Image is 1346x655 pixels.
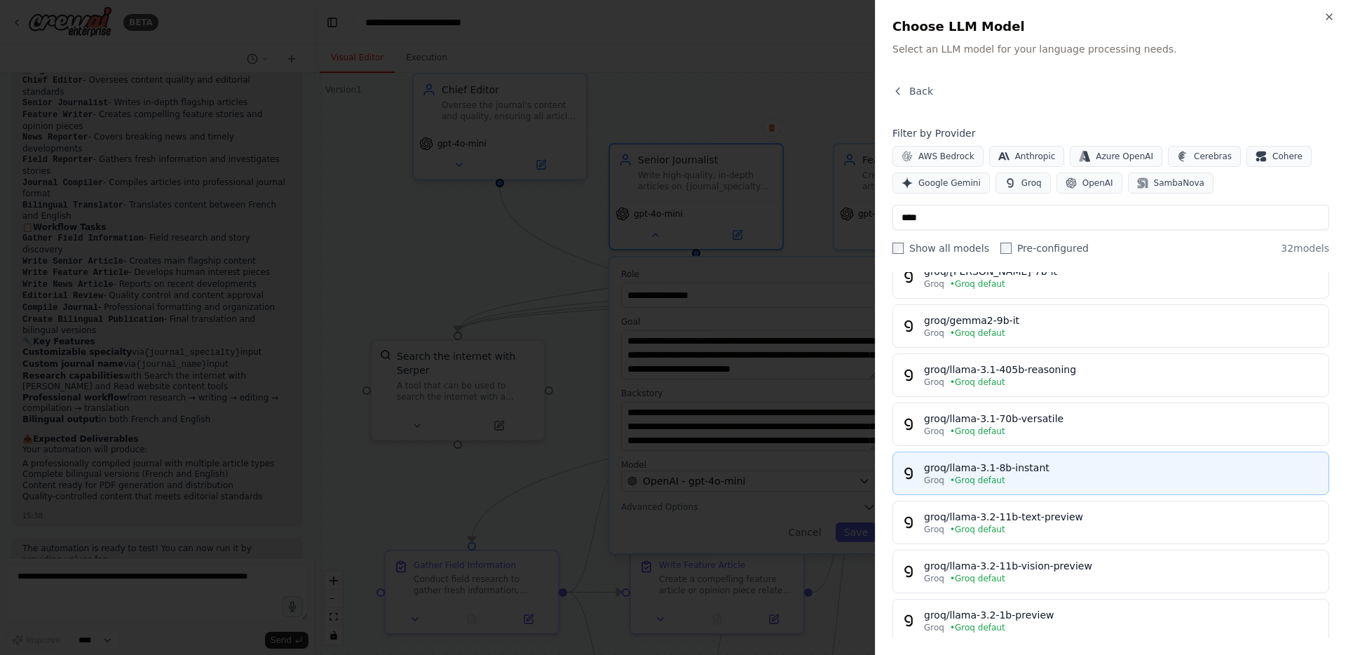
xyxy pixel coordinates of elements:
button: AWS Bedrock [892,146,984,167]
span: Groq [1021,177,1042,189]
span: 32 models [1281,241,1329,255]
span: Azure OpenAI [1096,151,1153,162]
p: Select an LLM model for your language processing needs. [892,42,1329,56]
span: Groq [924,475,944,486]
span: OpenAI [1082,177,1113,189]
button: Google Gemini [892,173,990,194]
button: groq/llama-3.2-11b-text-previewGroq•Groq defaut [892,501,1329,544]
h2: Choose LLM Model [892,17,1329,36]
button: groq/gemma2-9b-itGroq•Groq defaut [892,304,1329,348]
button: Cohere [1246,146,1312,167]
span: Groq [924,524,944,535]
button: SambaNova [1128,173,1214,194]
span: Google Gemini [918,177,981,189]
div: groq/llama-3.2-11b-vision-preview [924,559,1320,573]
button: OpenAI [1056,173,1122,194]
button: groq/llama-3.1-405b-reasoningGroq•Groq defaut [892,353,1329,397]
span: Groq [924,573,944,584]
span: • Groq defaut [950,475,1005,486]
button: Groq [995,173,1051,194]
span: Groq [924,278,944,290]
span: SambaNova [1154,177,1204,189]
div: groq/llama-3.2-1b-preview [924,608,1320,622]
div: groq/llama-3.1-8b-instant [924,461,1320,475]
span: • Groq defaut [950,573,1005,584]
span: • Groq defaut [950,426,1005,437]
input: Show all models [892,243,904,254]
span: Groq [924,426,944,437]
button: groq/llama-3.1-8b-instantGroq•Groq defaut [892,452,1329,495]
span: Back [909,84,933,98]
span: • Groq defaut [950,524,1005,535]
button: Anthropic [989,146,1065,167]
span: • Groq defaut [950,622,1005,633]
label: Show all models [892,241,989,255]
div: groq/llama-3.1-70b-versatile [924,412,1320,426]
label: Pre-configured [1000,241,1089,255]
span: AWS Bedrock [918,151,974,162]
span: Groq [924,327,944,339]
button: Azure OpenAI [1070,146,1162,167]
button: groq/llama-3.2-11b-vision-previewGroq•Groq defaut [892,550,1329,593]
input: Pre-configured [1000,243,1012,254]
span: Groq [924,377,944,388]
div: groq/llama-3.1-405b-reasoning [924,363,1320,377]
button: Cerebras [1168,146,1241,167]
span: Groq [924,622,944,633]
span: Cohere [1272,151,1303,162]
span: Anthropic [1015,151,1056,162]
span: Cerebras [1194,151,1232,162]
div: groq/gemma2-9b-it [924,313,1320,327]
button: groq/[PERSON_NAME]-7b-itGroq•Groq defaut [892,255,1329,299]
span: • Groq defaut [950,327,1005,339]
button: groq/llama-3.1-70b-versatileGroq•Groq defaut [892,403,1329,446]
span: • Groq defaut [950,377,1005,388]
button: groq/llama-3.2-1b-previewGroq•Groq defaut [892,599,1329,642]
div: groq/llama-3.2-11b-text-preview [924,510,1320,524]
span: • Groq defaut [950,278,1005,290]
h4: Filter by Provider [892,126,1329,140]
button: Back [892,84,933,98]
